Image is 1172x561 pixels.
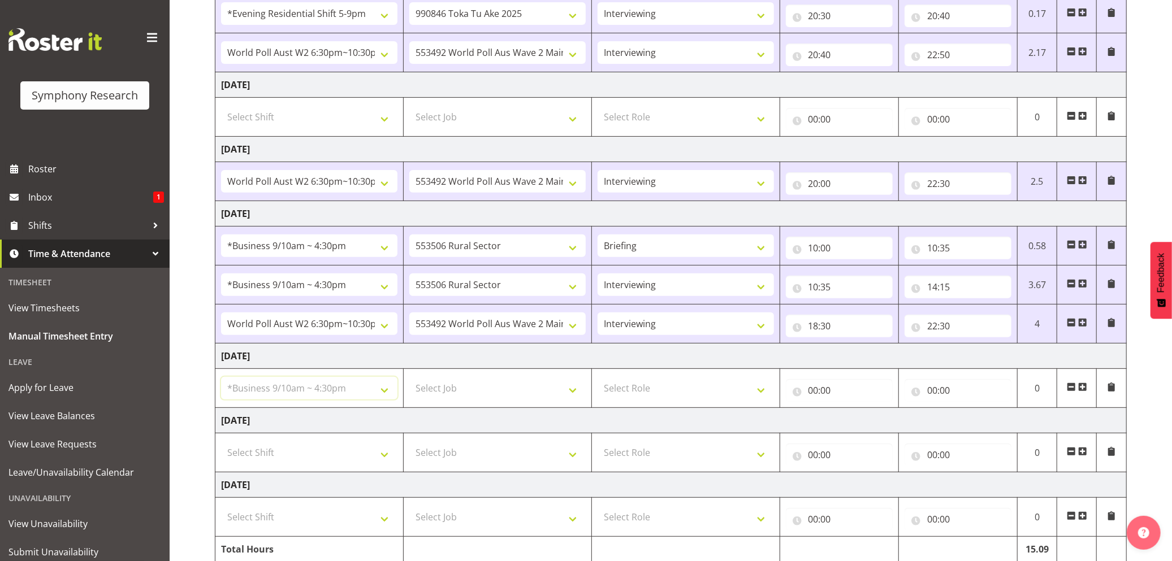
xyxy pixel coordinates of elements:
[3,350,167,373] div: Leave
[1138,527,1149,538] img: help-xxl-2.png
[8,328,161,345] span: Manual Timesheet Entry
[905,237,1011,259] input: Click to select...
[8,28,102,51] img: Rosterit website logo
[786,315,893,337] input: Click to select...
[1018,266,1057,305] td: 3.67
[1156,253,1166,293] span: Feedback
[3,486,167,510] div: Unavailability
[786,443,893,466] input: Click to select...
[28,160,164,177] span: Roster
[215,408,1127,433] td: [DATE]
[786,276,893,298] input: Click to select...
[8,464,161,481] span: Leave/Unavailability Calendar
[905,5,1011,27] input: Click to select...
[32,87,138,104] div: Symphony Research
[786,237,893,259] input: Click to select...
[1151,242,1172,319] button: Feedback - Show survey
[1018,433,1057,472] td: 0
[905,379,1011,402] input: Click to select...
[28,245,147,262] span: Time & Attendance
[1018,369,1057,408] td: 0
[1018,227,1057,266] td: 0.58
[3,430,167,458] a: View Leave Requests
[215,201,1127,227] td: [DATE]
[905,44,1011,66] input: Click to select...
[8,407,161,424] span: View Leave Balances
[905,315,1011,337] input: Click to select...
[786,108,893,131] input: Click to select...
[786,508,893,530] input: Click to select...
[786,379,893,402] input: Click to select...
[215,72,1127,98] td: [DATE]
[215,137,1127,162] td: [DATE]
[8,515,161,532] span: View Unavailability
[28,217,147,234] span: Shifts
[8,299,161,316] span: View Timesheets
[905,108,1011,131] input: Click to select...
[1018,162,1057,201] td: 2.5
[8,379,161,396] span: Apply for Leave
[1018,98,1057,137] td: 0
[905,443,1011,466] input: Click to select...
[905,172,1011,195] input: Click to select...
[786,44,893,66] input: Click to select...
[1018,498,1057,537] td: 0
[905,276,1011,298] input: Click to select...
[786,5,893,27] input: Click to select...
[3,510,167,538] a: View Unavailability
[153,192,164,203] span: 1
[786,172,893,195] input: Click to select...
[3,402,167,430] a: View Leave Balances
[3,458,167,486] a: Leave/Unavailability Calendar
[3,322,167,350] a: Manual Timesheet Entry
[215,343,1127,369] td: [DATE]
[215,472,1127,498] td: [DATE]
[3,271,167,294] div: Timesheet
[905,508,1011,530] input: Click to select...
[3,294,167,322] a: View Timesheets
[28,189,153,206] span: Inbox
[1018,33,1057,72] td: 2.17
[8,543,161,560] span: Submit Unavailability
[8,436,161,453] span: View Leave Requests
[1018,305,1057,343] td: 4
[3,373,167,402] a: Apply for Leave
